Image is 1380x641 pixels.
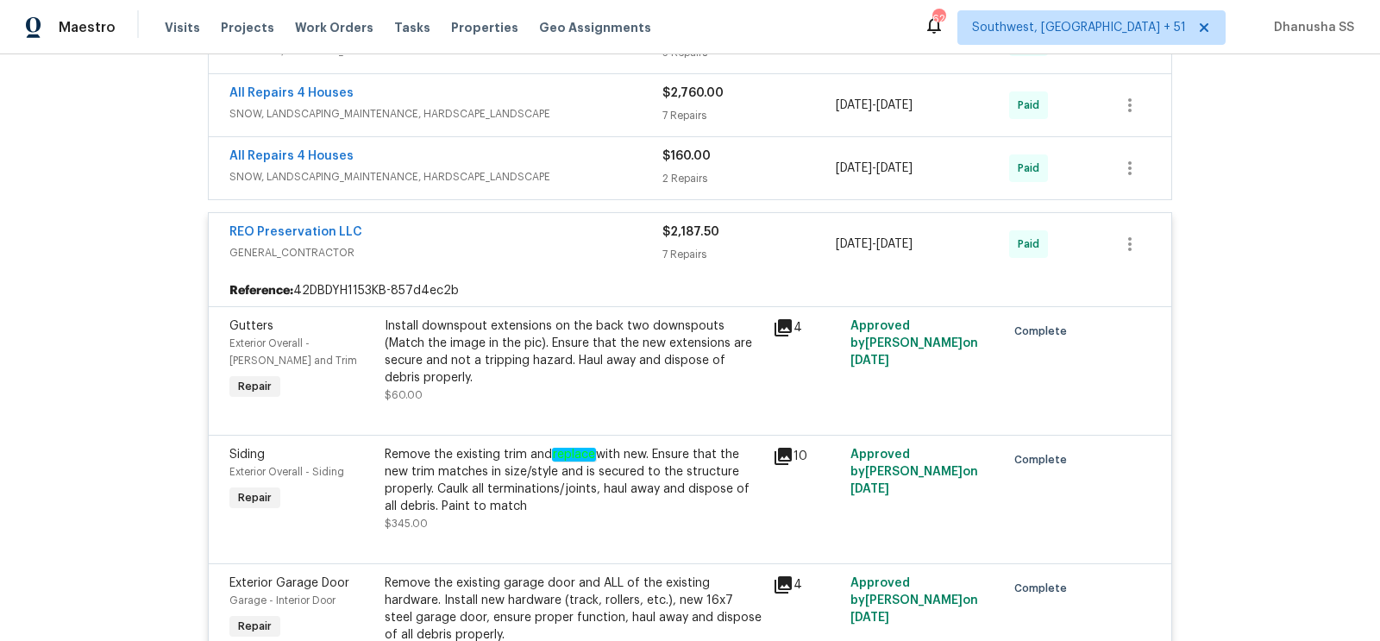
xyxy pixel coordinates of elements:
[850,355,889,367] span: [DATE]
[229,282,293,299] b: Reference:
[165,19,200,36] span: Visits
[836,97,913,114] span: -
[229,226,362,238] a: REO Preservation LLC
[229,595,336,606] span: Garage - Interior Door
[1014,580,1074,597] span: Complete
[229,449,265,461] span: Siding
[385,518,428,529] span: $345.00
[662,226,719,238] span: $2,187.50
[662,107,836,124] div: 7 Repairs
[850,577,978,624] span: Approved by [PERSON_NAME] on
[1018,160,1046,177] span: Paid
[229,338,357,366] span: Exterior Overall - [PERSON_NAME] and Trim
[385,390,423,400] span: $60.00
[850,612,889,624] span: [DATE]
[229,87,354,99] a: All Repairs 4 Houses
[385,317,762,386] div: Install downspout extensions on the back two downspouts (Match the image in the pic). Ensure that...
[662,150,711,162] span: $160.00
[850,483,889,495] span: [DATE]
[1014,451,1074,468] span: Complete
[229,150,354,162] a: All Repairs 4 Houses
[773,575,840,595] div: 4
[209,275,1171,306] div: 42DBDYH1153KB-857d4ec2b
[876,238,913,250] span: [DATE]
[836,238,872,250] span: [DATE]
[59,19,116,36] span: Maestro
[850,320,978,367] span: Approved by [PERSON_NAME] on
[836,236,913,253] span: -
[1014,323,1074,340] span: Complete
[876,162,913,174] span: [DATE]
[229,244,662,261] span: GENERAL_CONTRACTOR
[229,577,349,589] span: Exterior Garage Door
[836,99,872,111] span: [DATE]
[972,19,1186,36] span: Southwest, [GEOGRAPHIC_DATA] + 51
[295,19,373,36] span: Work Orders
[221,19,274,36] span: Projects
[836,160,913,177] span: -
[552,448,596,462] em: replace
[394,22,430,34] span: Tasks
[773,317,840,338] div: 4
[451,19,518,36] span: Properties
[229,168,662,185] span: SNOW, LANDSCAPING_MAINTENANCE, HARDSCAPE_LANDSCAPE
[385,446,762,515] div: Remove the existing trim and with new. Ensure that the new trim matches in size/style and is secu...
[231,489,279,506] span: Repair
[1267,19,1354,36] span: Dhanusha SS
[229,467,344,477] span: Exterior Overall - Siding
[850,449,978,495] span: Approved by [PERSON_NAME] on
[932,10,944,28] div: 628
[231,378,279,395] span: Repair
[229,105,662,123] span: SNOW, LANDSCAPING_MAINTENANCE, HARDSCAPE_LANDSCAPE
[662,246,836,263] div: 7 Repairs
[836,162,872,174] span: [DATE]
[662,87,724,99] span: $2,760.00
[231,618,279,635] span: Repair
[1018,97,1046,114] span: Paid
[662,170,836,187] div: 2 Repairs
[539,19,651,36] span: Geo Assignments
[1018,236,1046,253] span: Paid
[876,99,913,111] span: [DATE]
[773,446,840,467] div: 10
[229,320,273,332] span: Gutters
